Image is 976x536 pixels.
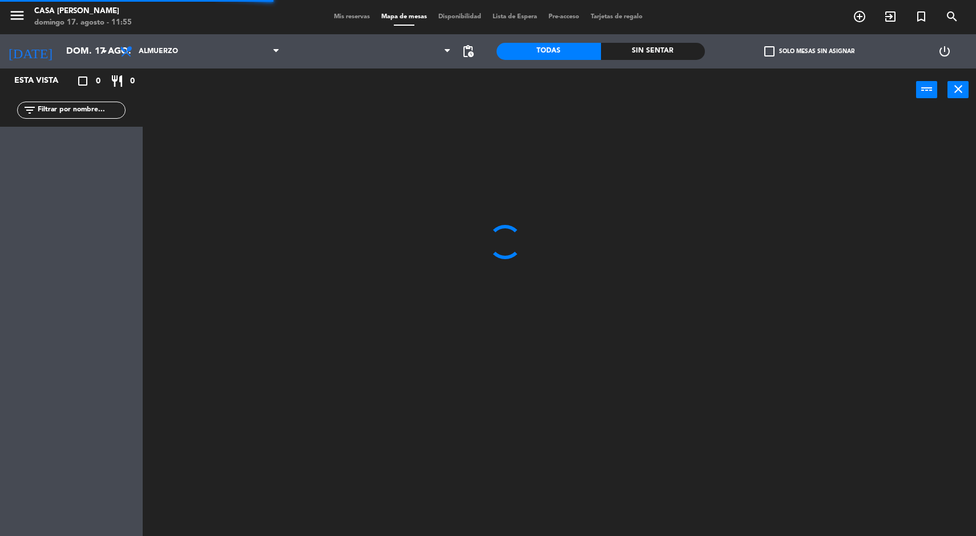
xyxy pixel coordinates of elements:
[497,43,601,60] div: Todas
[601,43,705,60] div: Sin sentar
[884,10,897,23] i: exit_to_app
[34,6,132,17] div: Casa [PERSON_NAME]
[139,47,178,55] span: Almuerzo
[938,45,951,58] i: power_settings_new
[76,74,90,88] i: crop_square
[9,7,26,24] i: menu
[914,10,928,23] i: turned_in_not
[951,82,965,96] i: close
[34,17,132,29] div: domingo 17. agosto - 11:55
[9,7,26,28] button: menu
[110,74,124,88] i: restaurant
[98,45,111,58] i: arrow_drop_down
[376,14,433,20] span: Mapa de mesas
[130,75,135,88] span: 0
[23,103,37,117] i: filter_list
[853,10,866,23] i: add_circle_outline
[96,75,100,88] span: 0
[433,14,487,20] span: Disponibilidad
[6,74,82,88] div: Esta vista
[916,81,937,98] button: power_input
[585,14,648,20] span: Tarjetas de regalo
[920,82,934,96] i: power_input
[945,10,959,23] i: search
[543,14,585,20] span: Pre-acceso
[947,81,969,98] button: close
[764,46,854,57] label: Solo mesas sin asignar
[487,14,543,20] span: Lista de Espera
[461,45,475,58] span: pending_actions
[37,104,125,116] input: Filtrar por nombre...
[328,14,376,20] span: Mis reservas
[764,46,775,57] span: check_box_outline_blank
